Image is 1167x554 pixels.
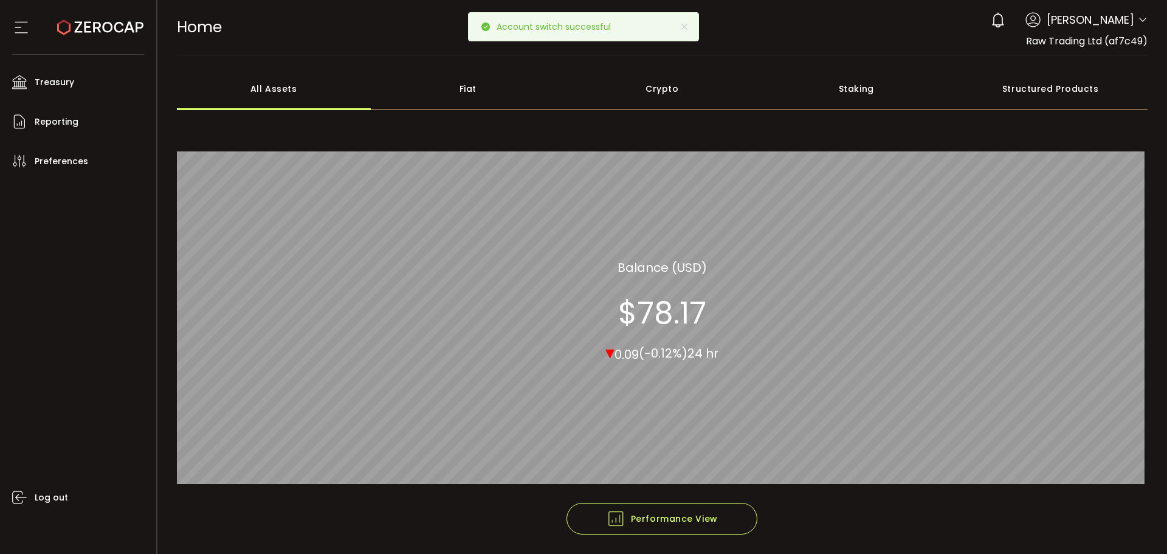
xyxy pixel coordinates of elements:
[565,68,760,110] div: Crypto
[177,16,222,38] span: Home
[497,23,621,31] p: Account switch successful
[35,74,74,91] span: Treasury
[371,68,565,110] div: Fiat
[35,489,68,507] span: Log out
[1106,496,1167,554] iframe: Chat Widget
[1026,34,1148,48] span: Raw Trading Ltd (af7c49)
[759,68,954,110] div: Staking
[35,153,88,170] span: Preferences
[35,113,78,131] span: Reporting
[607,510,718,528] span: Performance View
[566,503,757,535] button: Performance View
[954,68,1148,110] div: Structured Products
[1047,12,1134,28] span: [PERSON_NAME]
[177,68,371,110] div: All Assets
